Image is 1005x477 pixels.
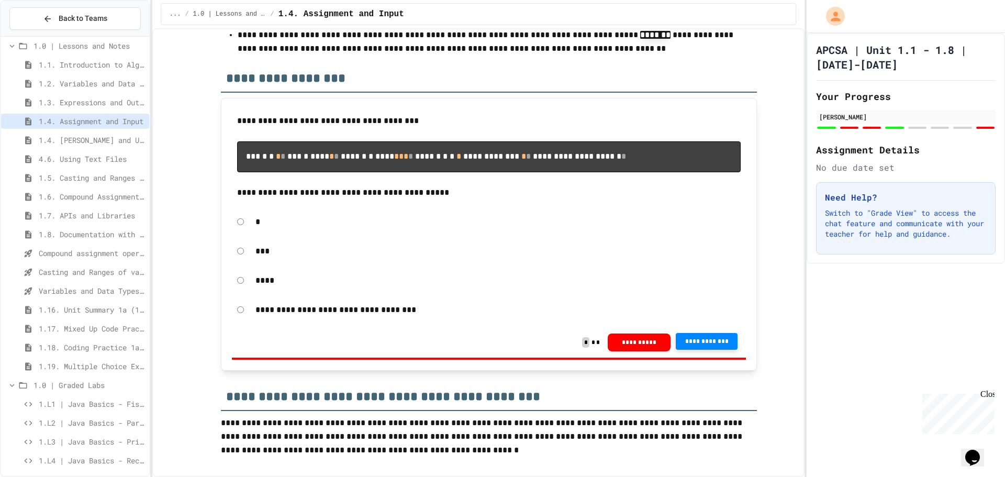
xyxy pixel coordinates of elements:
span: 1.4. [PERSON_NAME] and User Input [39,135,145,146]
span: 1.18. Coding Practice 1a (1.1-1.6) [39,342,145,353]
span: Casting and Ranges of variables - Quiz [39,267,145,278]
div: My Account [815,4,847,28]
span: 1.L3 | Java Basics - Printing Code Lab [39,436,145,447]
span: 1.3. Expressions and Output [New] [39,97,145,108]
span: 1.1. Introduction to Algorithms, Programming, and Compilers [39,59,145,70]
span: 1.7. APIs and Libraries [39,210,145,221]
span: 1.6. Compound Assignment Operators [39,191,145,202]
span: / [185,10,188,18]
div: No due date set [816,161,996,174]
span: 1.0 | Lessons and Notes [33,40,145,51]
span: 1.16. Unit Summary 1a (1.1-1.6) [39,304,145,315]
span: 1.8. Documentation with Comments and Preconditions [39,229,145,240]
iframe: chat widget [918,390,995,434]
span: 1.0 | Lessons and Notes [193,10,266,18]
span: Variables and Data Types - Quiz [39,285,145,296]
span: 1.2. Variables and Data Types [39,78,145,89]
h2: Your Progress [816,89,996,104]
span: 1.19. Multiple Choice Exercises for Unit 1a (1.1-1.6) [39,361,145,372]
h2: Assignment Details [816,142,996,157]
span: 4.6. Using Text Files [39,153,145,164]
span: 1.L2 | Java Basics - Paragraphs Lab [39,417,145,428]
span: 1.L4 | Java Basics - Rectangle Lab [39,455,145,466]
span: 1.L1 | Java Basics - Fish Lab [39,398,145,409]
div: [PERSON_NAME] [819,112,992,121]
h3: Need Help? [825,191,987,204]
span: 1.17. Mixed Up Code Practice 1.1-1.6 [39,323,145,334]
span: 1.4. Assignment and Input [278,8,404,20]
div: Chat with us now!Close [4,4,72,66]
span: / [271,10,274,18]
p: Switch to "Grade View" to access the chat feature and communicate with your teacher for help and ... [825,208,987,239]
span: Back to Teams [59,13,107,24]
span: 1.4. Assignment and Input [39,116,145,127]
iframe: chat widget [961,435,995,467]
span: 1.5. Casting and Ranges of Values [39,172,145,183]
span: 1.0 | Graded Labs [33,380,145,391]
h1: APCSA | Unit 1.1 - 1.8 | [DATE]-[DATE] [816,42,996,72]
span: ... [170,10,181,18]
span: Compound assignment operators - Quiz [39,248,145,259]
